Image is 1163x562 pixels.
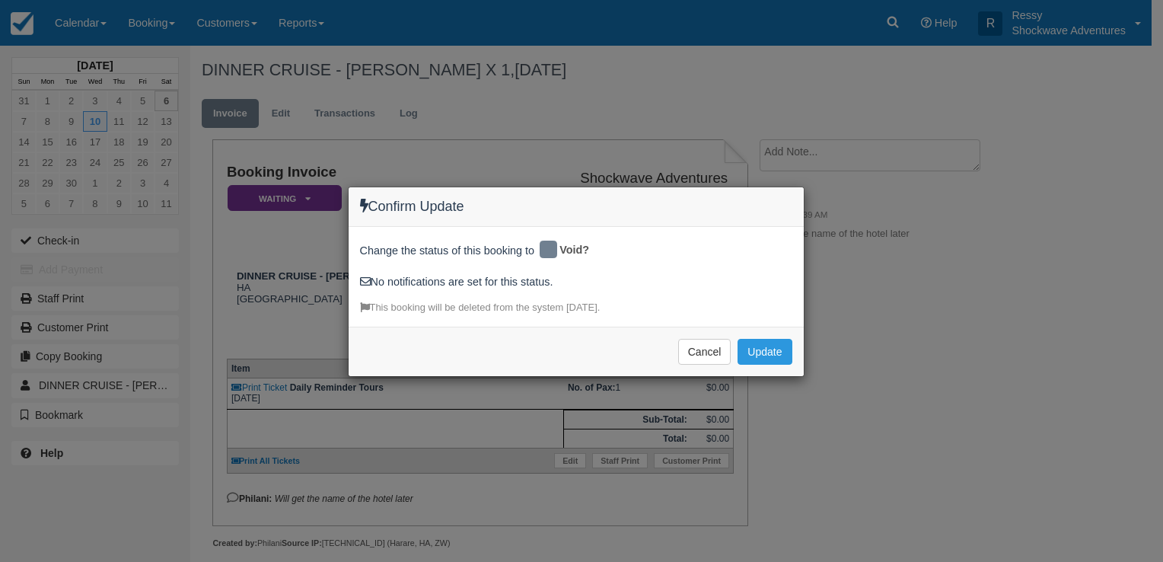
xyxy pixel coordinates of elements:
[360,301,792,315] div: This booking will be deleted from the system [DATE].
[360,243,535,263] span: Change the status of this booking to
[678,339,731,365] button: Cancel
[360,274,792,290] div: No notifications are set for this status.
[360,199,792,215] h4: Confirm Update
[537,238,600,263] div: Void?
[738,339,792,365] button: Update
